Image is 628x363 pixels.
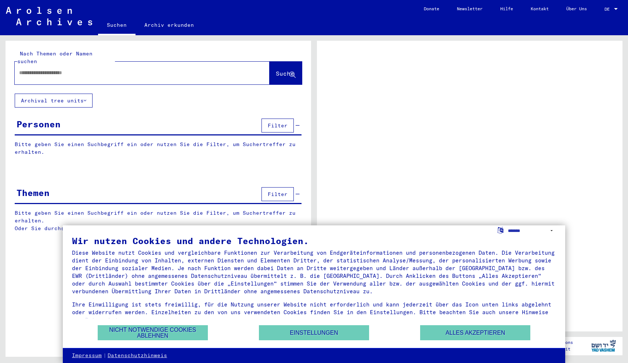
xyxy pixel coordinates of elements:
select: Sprache auswählen [508,225,556,236]
img: Arolsen_neg.svg [6,7,92,25]
div: Themen [17,186,50,199]
span: DE [604,7,613,12]
mat-label: Nach Themen oder Namen suchen [17,50,93,65]
a: Archivbaum [94,225,127,232]
button: Suche [270,62,302,84]
span: Suche [276,70,294,77]
button: Archival tree units [15,94,93,108]
button: Nicht notwendige Cookies ablehnen [98,325,208,340]
div: Diese Website nutzt Cookies und vergleichbare Funktionen zur Verarbeitung von Endgeräteinformatio... [72,249,556,295]
a: Impressum [72,352,102,359]
span: Filter [268,122,288,129]
span: Filter [268,191,288,197]
button: Einstellungen [259,325,369,340]
a: Datenschutzhinweis [108,352,167,359]
img: yv_logo.png [590,337,617,355]
label: Sprache auswählen [497,226,504,233]
button: Filter [261,119,294,133]
div: Personen [17,117,61,131]
p: Bitte geben Sie einen Suchbegriff ein oder nutzen Sie die Filter, um Suchertreffer zu erhalten. O... [15,209,302,232]
a: Archiv erkunden [136,16,203,34]
a: Suchen [98,16,136,35]
div: Wir nutzen Cookies und andere Technologien. [72,236,556,245]
p: Bitte geben Sie einen Suchbegriff ein oder nutzen Sie die Filter, um Suchertreffer zu erhalten. [15,141,302,156]
button: Filter [261,187,294,201]
div: Ihre Einwilligung ist stets freiwillig, für die Nutzung unserer Website nicht erforderlich und ka... [72,301,556,324]
button: Alles akzeptieren [420,325,530,340]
